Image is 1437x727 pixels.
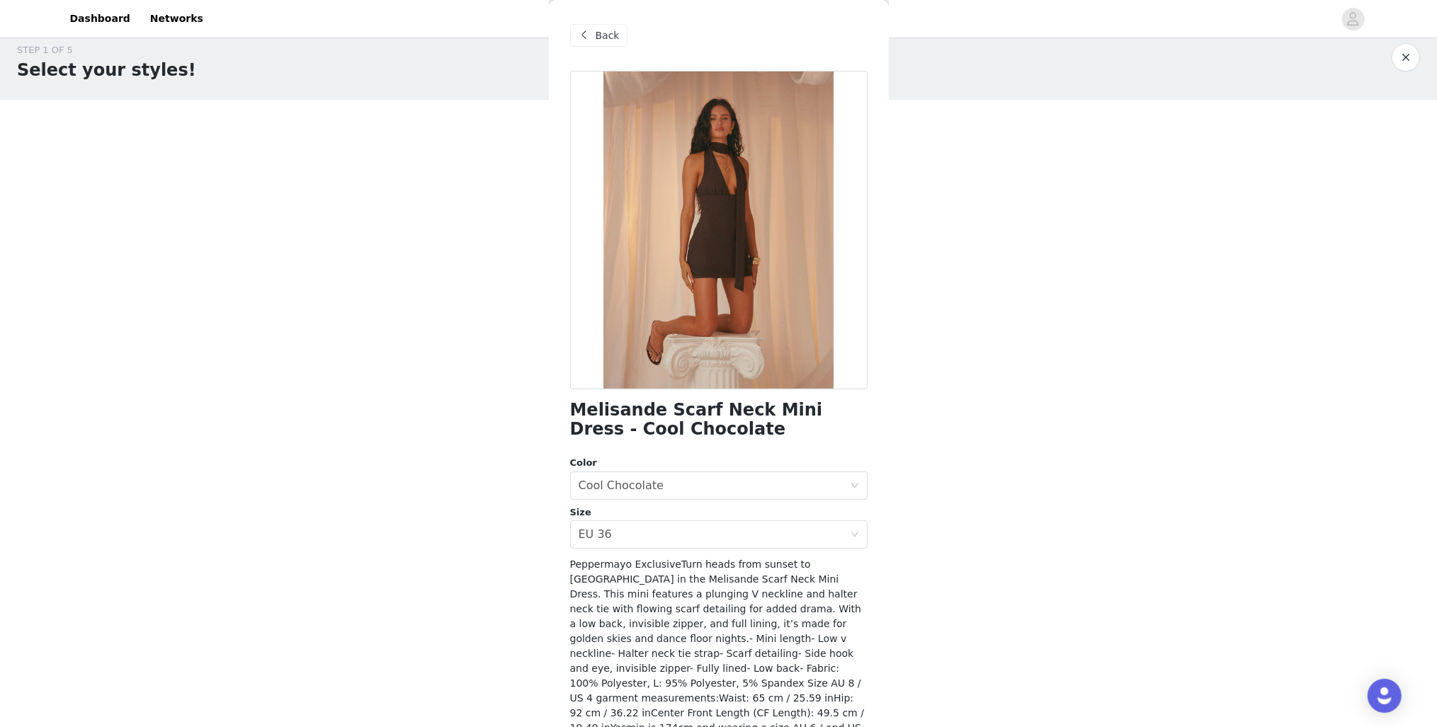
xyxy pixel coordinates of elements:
span: Back [596,28,620,43]
div: EU 36 [579,521,612,548]
a: Networks [142,3,212,35]
div: Open Intercom Messenger [1368,679,1402,713]
div: Cool Chocolate [579,472,664,499]
div: Color [570,456,868,470]
div: avatar [1346,8,1360,30]
div: STEP 1 OF 5 [17,43,196,57]
h1: Melisande Scarf Neck Mini Dress - Cool Chocolate [570,401,868,439]
h1: Select your styles! [17,57,196,83]
div: Size [570,505,868,520]
a: Dashboard [62,3,139,35]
